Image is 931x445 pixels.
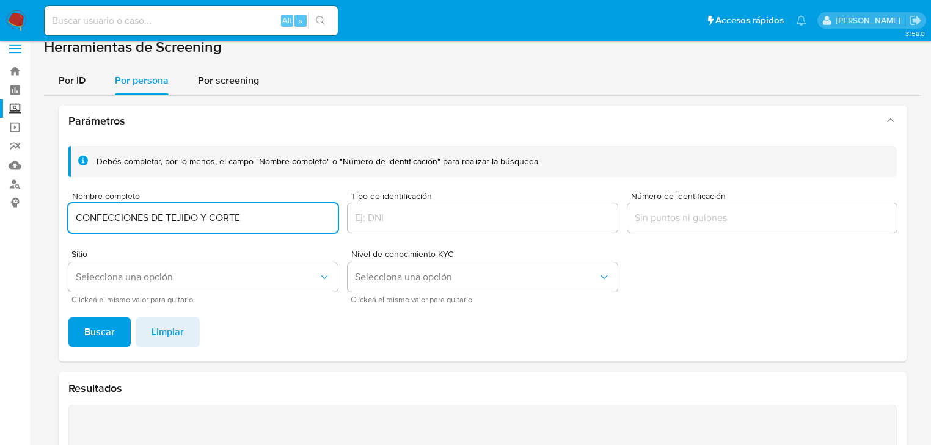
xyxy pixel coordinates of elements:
a: Notificaciones [796,15,806,26]
button: search-icon [308,12,333,29]
span: Alt [282,15,292,26]
a: Salir [909,14,922,27]
span: 3.158.0 [905,29,925,38]
p: michelleangelica.rodriguez@mercadolibre.com.mx [836,15,905,26]
span: Accesos rápidos [715,14,784,27]
span: s [299,15,302,26]
input: Buscar usuario o caso... [45,13,338,29]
